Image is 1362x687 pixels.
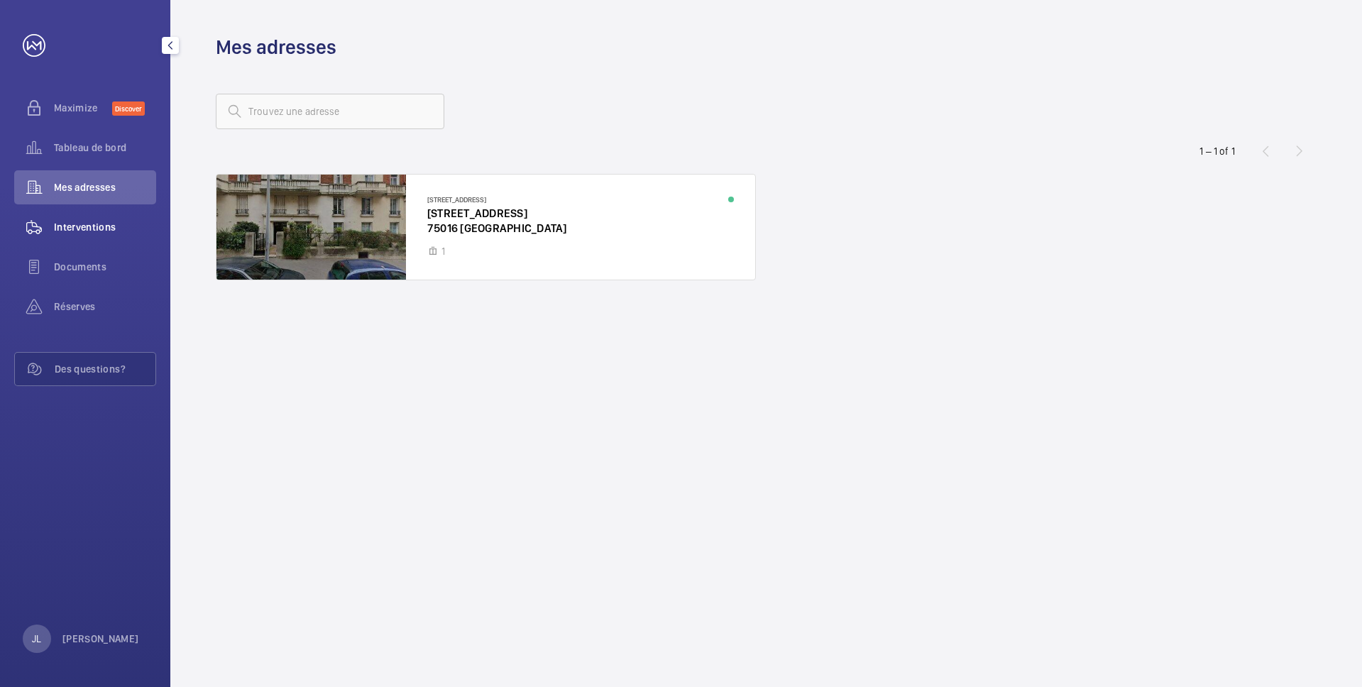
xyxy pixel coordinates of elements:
[54,299,156,314] span: Réserves
[55,362,155,376] span: Des questions?
[54,101,112,115] span: Maximize
[216,34,336,60] h1: Mes adresses
[54,260,156,274] span: Documents
[54,220,156,234] span: Interventions
[1199,144,1235,158] div: 1 – 1 of 1
[112,101,145,116] span: Discover
[216,94,444,129] input: Trouvez une adresse
[32,632,41,646] p: JL
[62,632,139,646] p: [PERSON_NAME]
[54,180,156,194] span: Mes adresses
[54,141,156,155] span: Tableau de bord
